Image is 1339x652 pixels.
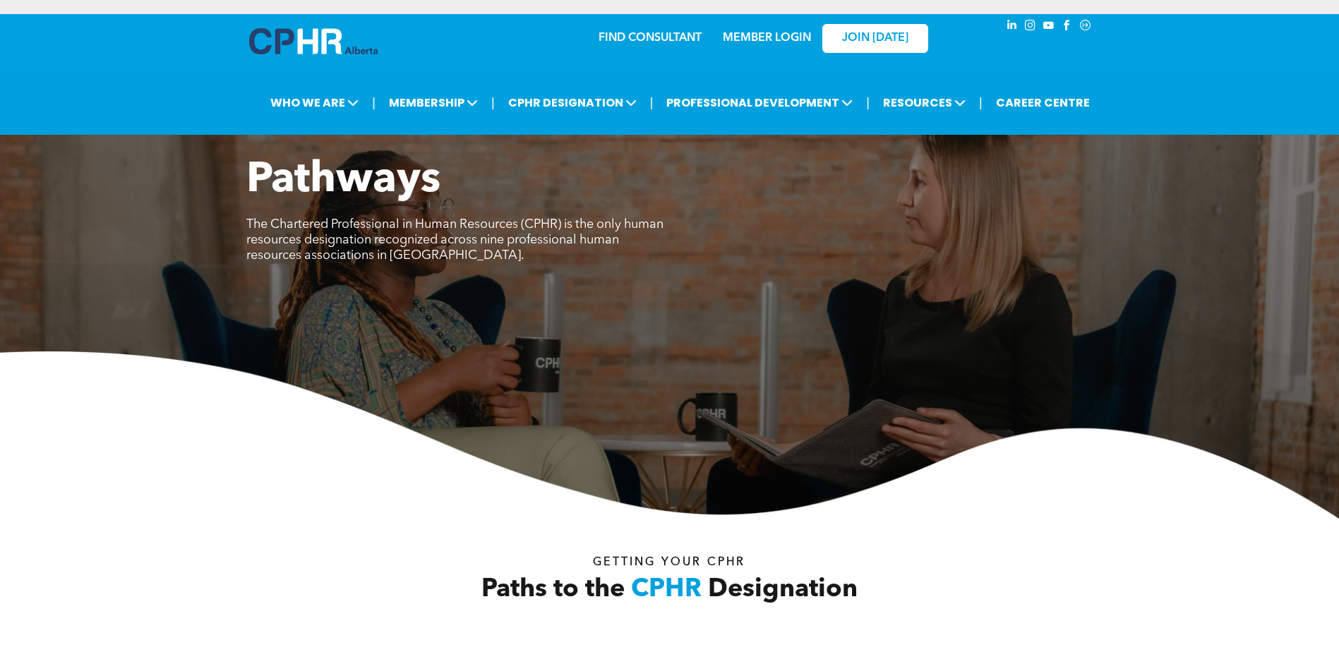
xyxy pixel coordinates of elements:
[246,159,440,202] span: Pathways
[1023,18,1038,37] a: instagram
[650,88,654,117] li: |
[593,557,745,568] span: Getting your Cphr
[504,90,641,116] span: CPHR DESIGNATION
[879,90,970,116] span: RESOURCES
[662,90,857,116] span: PROFESSIONAL DEVELOPMENT
[1078,18,1093,37] a: Social network
[385,90,482,116] span: MEMBERSHIP
[266,90,363,116] span: WHO WE ARE
[1059,18,1075,37] a: facebook
[979,88,983,117] li: |
[481,577,625,603] span: Paths to the
[822,24,928,53] a: JOIN [DATE]
[992,90,1094,116] a: CAREER CENTRE
[631,577,702,603] span: CPHR
[708,577,858,603] span: Designation
[842,32,908,45] span: JOIN [DATE]
[249,28,378,54] img: A blue and white logo for cp alberta
[1041,18,1057,37] a: youtube
[866,88,870,117] li: |
[372,88,376,117] li: |
[723,32,811,44] a: MEMBER LOGIN
[246,218,664,262] span: The Chartered Professional in Human Resources (CPHR) is the only human resources designation reco...
[599,32,702,44] a: FIND CONSULTANT
[491,88,495,117] li: |
[1004,18,1020,37] a: linkedin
